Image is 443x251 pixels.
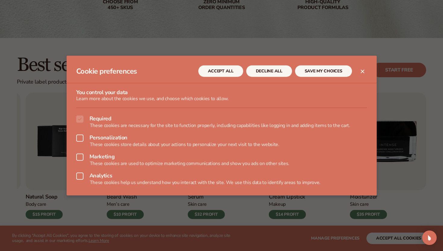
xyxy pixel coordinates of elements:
button: Close dialog [359,68,366,75]
p: Learn more about the cookies we use, and choose which cookies to allow. [76,96,367,101]
h2: Cookie preferences [76,67,198,75]
label: Analytics [76,173,367,180]
button: DECLINE ALL [246,65,292,77]
button: ACCEPT ALL [198,65,243,77]
h3: You control your data [76,89,367,96]
p: These cookies are necessary for the site to function properly, including capabilities like loggin... [76,122,367,128]
label: Marketing [76,154,367,161]
div: Open Intercom Messenger [422,230,437,245]
p: These cookies help us understand how you interact with the site. We use this data to identify are... [76,180,367,186]
p: These cookies are used to optimize marketing communications and show you ads on other sites. [76,161,367,167]
button: SAVE MY CHOICES [295,65,352,77]
label: Required [76,115,367,122]
p: These cookies store details about your actions to personalize your next visit to the website. [76,142,367,148]
label: Personalization [76,135,367,142]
